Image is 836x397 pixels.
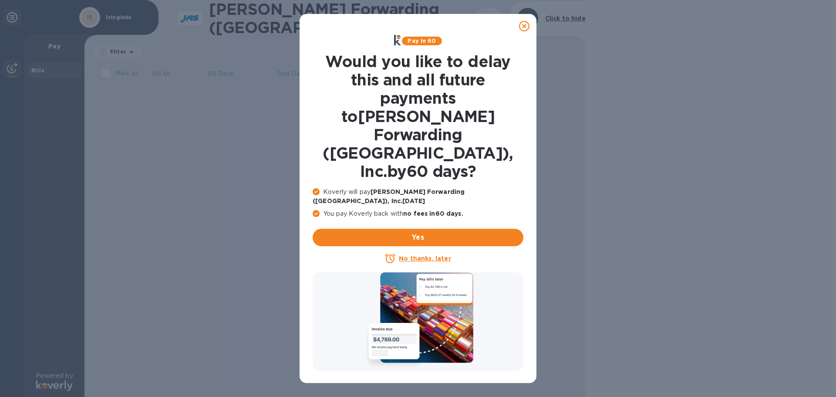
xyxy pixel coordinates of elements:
[408,37,436,44] b: Pay in 60
[313,229,523,246] button: Yes
[399,255,451,262] u: No thanks, later
[313,188,465,204] b: [PERSON_NAME] Forwarding ([GEOGRAPHIC_DATA]), Inc. [DATE]
[403,210,463,217] b: no fees in 60 days .
[320,232,516,243] span: Yes
[313,209,523,218] p: You pay Koverly back with
[313,52,523,180] h1: Would you like to delay this and all future payments to [PERSON_NAME] Forwarding ([GEOGRAPHIC_DAT...
[313,187,523,206] p: Koverly will pay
